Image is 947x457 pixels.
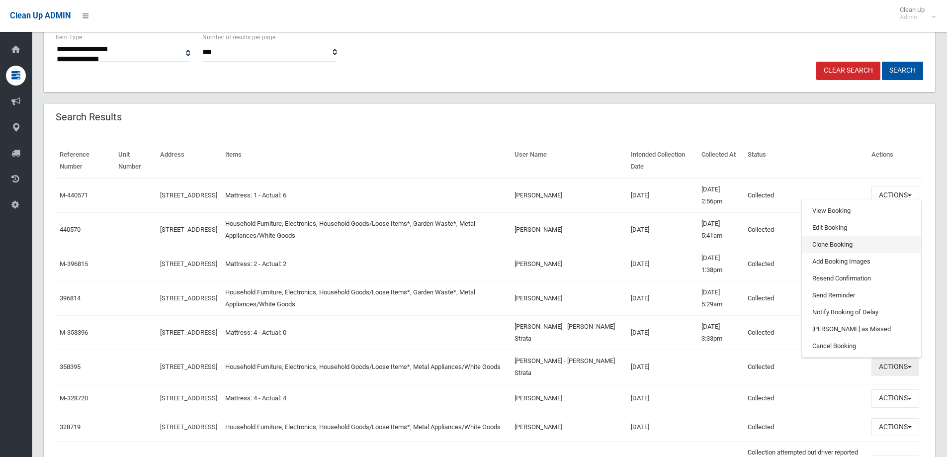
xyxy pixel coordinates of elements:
a: M-396815 [60,260,88,268]
label: Item Type [56,32,82,43]
th: Address [156,144,221,178]
button: Actions [871,389,919,408]
a: 440570 [60,226,81,233]
td: [PERSON_NAME] [511,281,627,315]
td: [PERSON_NAME] [511,212,627,247]
td: [DATE] 5:41am [697,212,744,247]
a: [PERSON_NAME] as Missed [802,321,921,338]
th: Status [744,144,867,178]
a: Add Booking Images [802,253,921,270]
th: Reference Number [56,144,114,178]
th: Actions [867,144,923,178]
td: [PERSON_NAME] - [PERSON_NAME] Strata [511,350,627,384]
a: M-328720 [60,394,88,402]
td: [PERSON_NAME] [511,247,627,281]
td: [DATE] 2:56pm [697,178,744,213]
th: Unit Number [114,144,156,178]
a: [STREET_ADDRESS] [160,363,217,370]
td: [DATE] [627,178,697,213]
a: Edit Booking [802,219,921,236]
a: [STREET_ADDRESS] [160,191,217,199]
td: Household Furniture, Electronics, Household Goods/Loose Items*, Garden Waste*, Metal Appliances/W... [221,212,511,247]
td: Collected [744,413,867,442]
button: Actions [871,418,919,437]
td: [DATE] [627,413,697,442]
td: [DATE] [627,212,697,247]
a: Clear Search [816,62,880,80]
button: Actions [871,358,919,376]
td: Collected [744,212,867,247]
a: [STREET_ADDRESS] [160,394,217,402]
a: M-358396 [60,329,88,336]
td: [DATE] [627,247,697,281]
label: Number of results per page [202,32,275,43]
a: Cancel Booking [802,338,921,355]
td: Collected [744,384,867,413]
a: Resend Confirmation [802,270,921,287]
a: 358395 [60,363,81,370]
td: [PERSON_NAME] [511,178,627,213]
header: Search Results [44,107,134,127]
td: [PERSON_NAME] [511,384,627,413]
a: [STREET_ADDRESS] [160,294,217,302]
th: Items [221,144,511,178]
td: [DATE] 1:38pm [697,247,744,281]
a: Notify Booking of Delay [802,304,921,321]
td: [DATE] [627,350,697,384]
a: Send Reminder [802,287,921,304]
td: Mattress: 4 - Actual: 0 [221,315,511,350]
td: Household Furniture, Electronics, Household Goods/Loose Items*, Metal Appliances/White Goods [221,413,511,442]
a: View Booking [802,202,921,219]
td: Mattress: 1 - Actual: 6 [221,178,511,213]
td: Collected [744,281,867,315]
span: Clean Up ADMIN [10,11,71,20]
td: Household Furniture, Electronics, Household Goods/Loose Items*, Metal Appliances/White Goods [221,350,511,384]
td: Collected [744,178,867,213]
td: [PERSON_NAME] [511,413,627,442]
a: [STREET_ADDRESS] [160,260,217,268]
td: Household Furniture, Electronics, Household Goods/Loose Items*, Garden Waste*, Metal Appliances/W... [221,281,511,315]
th: User Name [511,144,627,178]
small: Admin [900,13,925,21]
td: [DATE] [627,281,697,315]
th: Intended Collection Date [627,144,697,178]
a: M-440571 [60,191,88,199]
a: [STREET_ADDRESS] [160,423,217,431]
a: 328719 [60,423,81,431]
a: [STREET_ADDRESS] [160,329,217,336]
td: [PERSON_NAME] - [PERSON_NAME] Strata [511,315,627,350]
td: Mattress: 4 - Actual: 4 [221,384,511,413]
td: [DATE] 3:33pm [697,315,744,350]
td: Collected [744,247,867,281]
button: Search [882,62,923,80]
span: Clean Up [895,6,935,21]
a: 396814 [60,294,81,302]
a: Clone Booking [802,236,921,253]
th: Collected At [697,144,744,178]
td: [DATE] 5:29am [697,281,744,315]
td: [DATE] [627,384,697,413]
td: Mattress: 2 - Actual: 2 [221,247,511,281]
td: Collected [744,350,867,384]
td: [DATE] [627,315,697,350]
a: [STREET_ADDRESS] [160,226,217,233]
td: Collected [744,315,867,350]
button: Actions [871,186,919,204]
